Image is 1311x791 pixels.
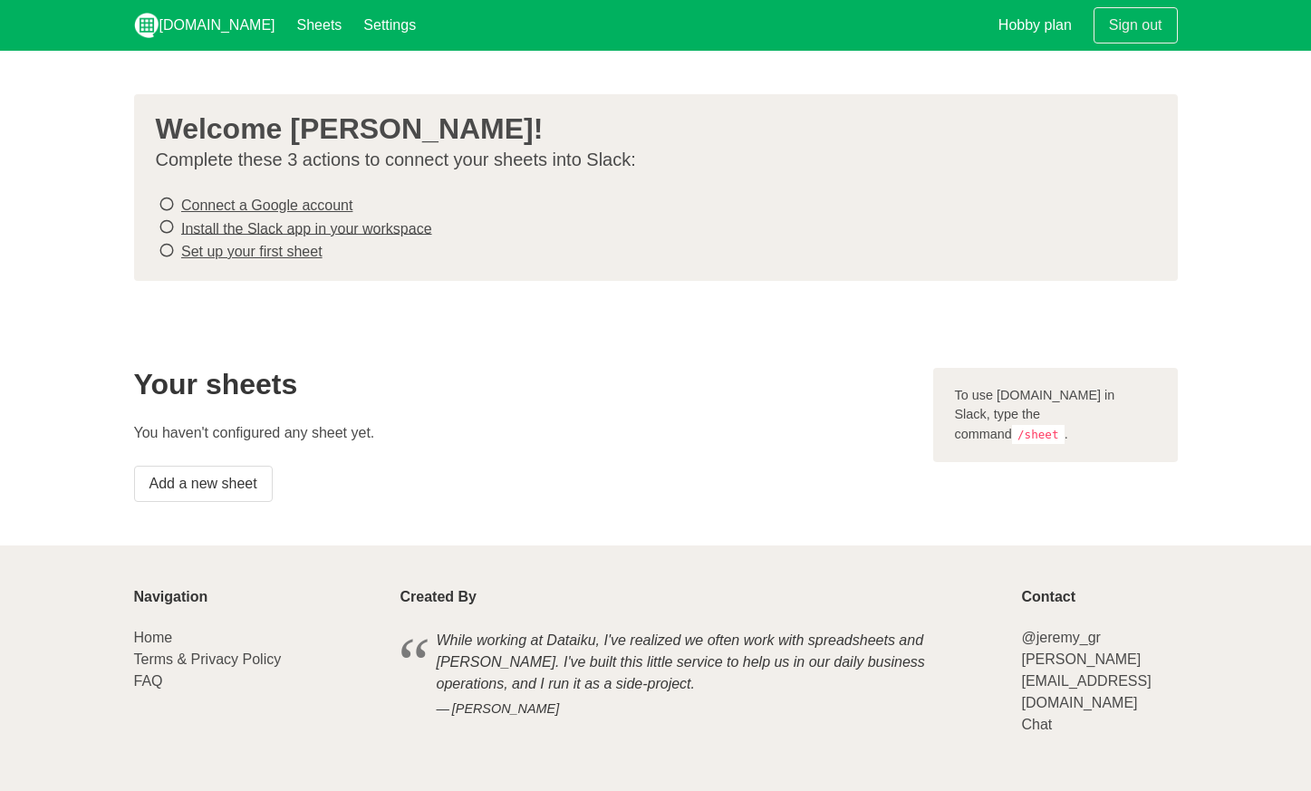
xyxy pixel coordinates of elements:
div: To use [DOMAIN_NAME] in Slack, type the command . [933,368,1178,463]
p: Contact [1021,589,1177,605]
code: /sheet [1012,425,1065,444]
a: Sign out [1094,7,1178,43]
a: Home [134,630,173,645]
blockquote: While working at Dataiku, I've realized we often work with spreadsheets and [PERSON_NAME]. I've b... [400,627,1000,722]
a: Terms & Privacy Policy [134,651,282,667]
a: Add a new sheet [134,466,273,502]
a: Connect a Google account [181,198,352,213]
p: Complete these 3 actions to connect your sheets into Slack: [156,149,1142,171]
h3: Welcome [PERSON_NAME]! [156,112,1142,145]
a: @jeremy_gr [1021,630,1100,645]
img: logo_v2_white.png [134,13,159,38]
a: Chat [1021,717,1052,732]
p: Navigation [134,589,379,605]
a: [PERSON_NAME][EMAIL_ADDRESS][DOMAIN_NAME] [1021,651,1151,710]
p: Created By [400,589,1000,605]
a: FAQ [134,673,163,689]
h2: Your sheets [134,368,911,400]
p: You haven't configured any sheet yet. [134,422,911,444]
a: Install the Slack app in your workspace [181,220,432,236]
a: Set up your first sheet [181,244,323,259]
cite: [PERSON_NAME] [437,699,964,719]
